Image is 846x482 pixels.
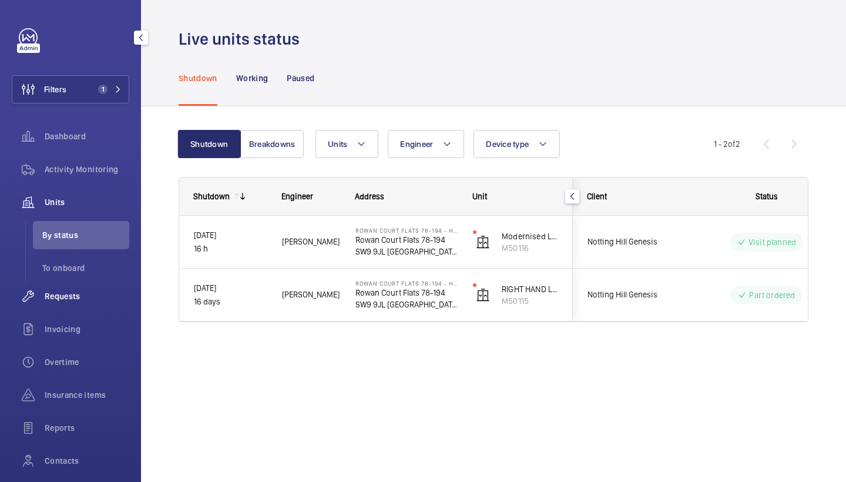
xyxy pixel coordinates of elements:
p: Working [236,72,268,84]
span: By status [42,229,129,241]
button: Shutdown [177,130,241,158]
span: 1 [98,85,108,94]
p: Visit planned [748,236,796,248]
span: To onboard [42,262,129,274]
span: Engineer [400,139,433,149]
p: Part ordered [749,289,795,301]
p: M50115 [502,295,558,307]
span: [PERSON_NAME] [282,288,340,302]
span: Reports [45,422,129,434]
span: Notting Hill Genesis [587,235,678,249]
span: Insurance items [45,389,129,401]
span: Status [756,192,778,201]
span: Filters [44,83,66,95]
p: RIGHT HAND LIFT [502,283,558,295]
p: Rowan Court Flats 78-194 [355,287,458,299]
span: Overtime [45,356,129,368]
img: elevator.svg [476,235,490,249]
span: [PERSON_NAME] [282,235,340,249]
p: SW9 9JL [GEOGRAPHIC_DATA] [355,299,458,310]
p: Rowan Court Flats 78-194 [355,234,458,246]
span: Engineer [281,192,313,201]
h1: Live units status [179,28,307,50]
span: Invoicing [45,323,129,335]
p: Rowan Court Flats 78-194 - High Risk Building [355,227,458,234]
p: 16 days [194,295,267,309]
span: Client [587,192,607,201]
span: Dashboard [45,130,129,142]
p: Modernised Lift For Fire Services - LEFT HAND LIFT [502,230,558,242]
span: Address [355,192,384,201]
img: elevator.svg [476,288,490,302]
button: Engineer [388,130,464,158]
p: [DATE] [194,229,267,242]
button: Breakdowns [240,130,304,158]
span: Activity Monitoring [45,163,129,175]
button: Units [315,130,378,158]
span: 1 - 2 2 [714,140,740,148]
span: Units [45,196,129,208]
p: Shutdown [179,72,217,84]
div: Unit [472,192,559,201]
span: Contacts [45,455,129,467]
span: of [728,139,736,149]
span: Units [328,139,347,149]
p: M50116 [502,242,558,254]
p: SW9 9JL [GEOGRAPHIC_DATA] [355,246,458,257]
span: Notting Hill Genesis [587,288,678,302]
button: Device type [474,130,560,158]
p: [DATE] [194,282,267,295]
p: Rowan Court Flats 78-194 - High Risk Building [355,280,458,287]
span: Requests [45,290,129,302]
button: Filters1 [12,75,129,103]
p: 16 h [194,242,267,256]
span: Device type [486,139,529,149]
div: Shutdown [193,192,230,201]
p: Paused [287,72,314,84]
